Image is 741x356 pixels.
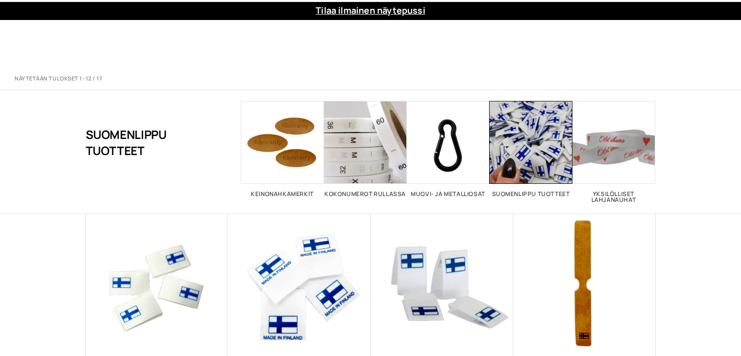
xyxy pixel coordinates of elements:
[241,101,324,197] a: Visit product category Keinonahkamerkit
[572,191,655,203] h2: Yksilölliset lahjanauhat
[241,191,324,197] h2: Keinonahkamerkit
[324,101,407,197] a: Visit product category Kokonumerot rullassa
[324,191,407,197] h2: Kokonumerot rullassa
[15,75,102,82] p: Näytetään tulokset 1–12 / 17
[490,191,572,197] h2: Suomenlippu tuotteet
[407,191,490,197] h2: Muovi- ja metalliosat
[407,101,490,197] a: Visit product category Muovi- ja metalliosat
[572,101,655,203] a: Visit product category Yksilölliset lahjanauhat
[490,101,572,197] a: Visit product category Suomenlippu tuotteet
[316,4,425,16] a: Tilaa ilmainen näytepussi
[86,101,192,184] h1: Suomenlippu tuotteet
